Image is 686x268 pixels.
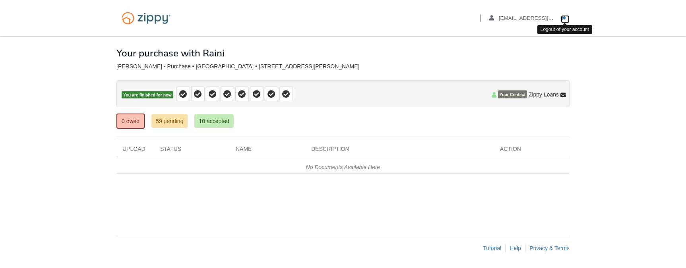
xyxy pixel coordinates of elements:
a: Privacy & Terms [529,245,570,251]
div: Name [230,145,305,157]
span: You are finished for now [122,91,173,99]
img: Logo [116,8,176,28]
a: 59 pending [151,114,188,128]
div: Upload [116,145,154,157]
div: Status [154,145,230,157]
span: Your Contact [498,91,527,98]
span: Zippy Loans [529,91,559,98]
a: Tutorial [483,245,501,251]
em: No Documents Available Here [306,164,380,170]
div: Description [305,145,494,157]
div: [PERSON_NAME] - Purchase • [GEOGRAPHIC_DATA] • [STREET_ADDRESS][PERSON_NAME] [116,63,570,70]
div: Logout of your account [537,25,592,34]
span: myehle01@hotmail.com [499,15,590,21]
a: 10 accepted [194,114,233,128]
a: edit profile [489,15,590,23]
a: 0 owed [116,114,145,129]
div: Action [494,145,570,157]
a: Help [510,245,521,251]
a: Log out [561,15,570,23]
h1: Your purchase with Raini [116,48,225,58]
